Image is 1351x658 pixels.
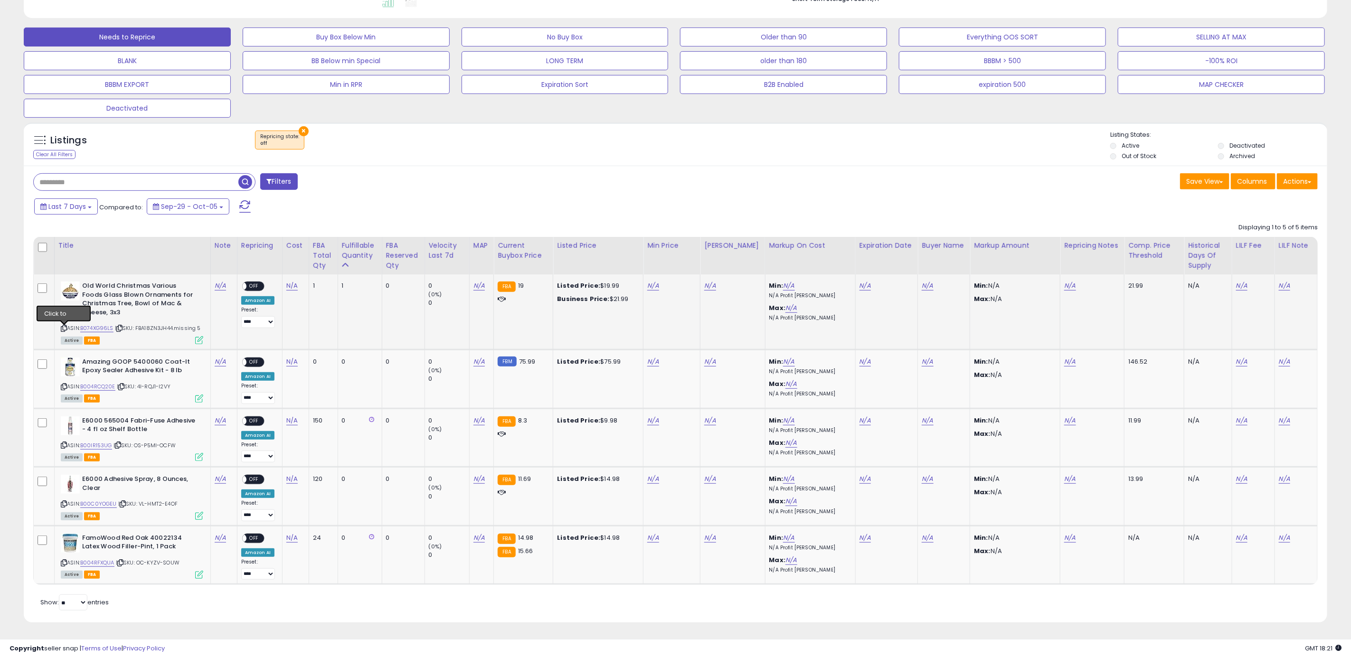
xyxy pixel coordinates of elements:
[342,282,375,290] div: 1
[462,28,669,47] button: No Buy Box
[769,281,784,290] b: Min:
[429,551,469,559] div: 0
[922,241,966,251] div: Buyer Name
[860,474,871,484] a: N/A
[40,598,109,607] span: Show: entries
[147,198,229,215] button: Sep-29 - Oct-05
[899,51,1106,70] button: BBBM > 500
[241,296,274,305] div: Amazon AI
[557,474,600,483] b: Listed Price:
[1188,416,1225,425] div: N/A
[974,534,1053,542] p: N/A
[557,281,600,290] b: Listed Price:
[647,281,659,291] a: N/A
[313,241,334,271] div: FBA Total Qty
[84,337,100,345] span: FBA
[1188,357,1225,366] div: N/A
[429,291,442,298] small: (0%)
[1064,281,1076,291] a: N/A
[313,416,331,425] div: 150
[61,475,80,494] img: 31yygYJ2OhL._SL40_.jpg
[498,416,515,427] small: FBA
[1229,152,1255,160] label: Archived
[113,442,176,449] span: | SKU: OS-P5MI-OCFW
[498,357,516,367] small: FBM
[61,453,83,461] span: All listings currently available for purchase on Amazon
[80,442,112,450] a: B00IR153UG
[241,241,278,251] div: Repricing
[1237,177,1267,186] span: Columns
[313,357,331,366] div: 0
[429,416,469,425] div: 0
[84,453,100,461] span: FBA
[519,357,536,366] span: 75.99
[1279,474,1290,484] a: N/A
[974,416,1053,425] p: N/A
[386,475,417,483] div: 0
[473,474,485,484] a: N/A
[241,559,275,580] div: Preset:
[1236,533,1247,543] a: N/A
[680,51,887,70] button: older than 180
[260,140,299,147] div: off
[241,307,275,328] div: Preset:
[557,241,639,251] div: Listed Price
[1231,173,1275,189] button: Columns
[974,370,991,379] strong: Max:
[1122,152,1156,160] label: Out of Stock
[704,416,716,425] a: N/A
[1279,357,1290,367] a: N/A
[246,282,262,291] span: OFF
[82,416,198,436] b: E6000 565004 Fabri-Fuse Adhesive - 4 fl oz Shelf Bottle
[473,416,485,425] a: N/A
[769,545,848,551] p: N/A Profit [PERSON_NAME]
[241,548,274,557] div: Amazon AI
[386,416,417,425] div: 0
[34,198,98,215] button: Last 7 Days
[498,475,515,485] small: FBA
[246,534,262,542] span: OFF
[115,324,201,332] span: | SKU: FBA18ZN3JH44.missing 5
[518,474,531,483] span: 11.69
[9,644,44,653] strong: Copyright
[769,303,786,312] b: Max:
[1279,241,1313,251] div: LILF Note
[246,417,262,425] span: OFF
[974,474,988,483] strong: Min:
[769,241,851,251] div: Markup on Cost
[1180,173,1229,189] button: Save View
[1110,131,1327,140] p: Listing States:
[215,357,226,367] a: N/A
[33,150,76,159] div: Clear All Filters
[922,474,933,484] a: N/A
[473,241,490,251] div: MAP
[429,425,442,433] small: (0%)
[557,357,636,366] div: $75.99
[769,438,786,447] b: Max:
[1064,416,1076,425] a: N/A
[1064,241,1120,251] div: Repricing Notes
[241,500,275,521] div: Preset:
[769,292,848,299] p: N/A Profit [PERSON_NAME]
[1236,357,1247,367] a: N/A
[80,324,113,332] a: B074XG96LS
[215,241,233,251] div: Note
[704,357,716,367] a: N/A
[61,416,80,435] img: 41TA7zL8KWL._SL40_.jpg
[82,357,198,377] b: Amazing GOOP 5400060 Coat-It Epoxy Sealer Adhesive Kit - 8 lb
[680,75,887,94] button: B2B Enabled
[769,508,848,515] p: N/A Profit [PERSON_NAME]
[974,294,991,303] strong: Max:
[386,357,417,366] div: 0
[473,281,485,291] a: N/A
[922,281,933,291] a: N/A
[769,391,848,397] p: N/A Profit [PERSON_NAME]
[243,51,450,70] button: BB Below min Special
[769,555,786,564] b: Max:
[429,475,469,483] div: 0
[704,533,716,543] a: N/A
[80,500,117,508] a: B00C0YOGEU
[498,282,515,292] small: FBA
[9,644,165,653] div: seller snap | |
[117,383,170,390] span: | SKU: 4I-RQJ1-I2VY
